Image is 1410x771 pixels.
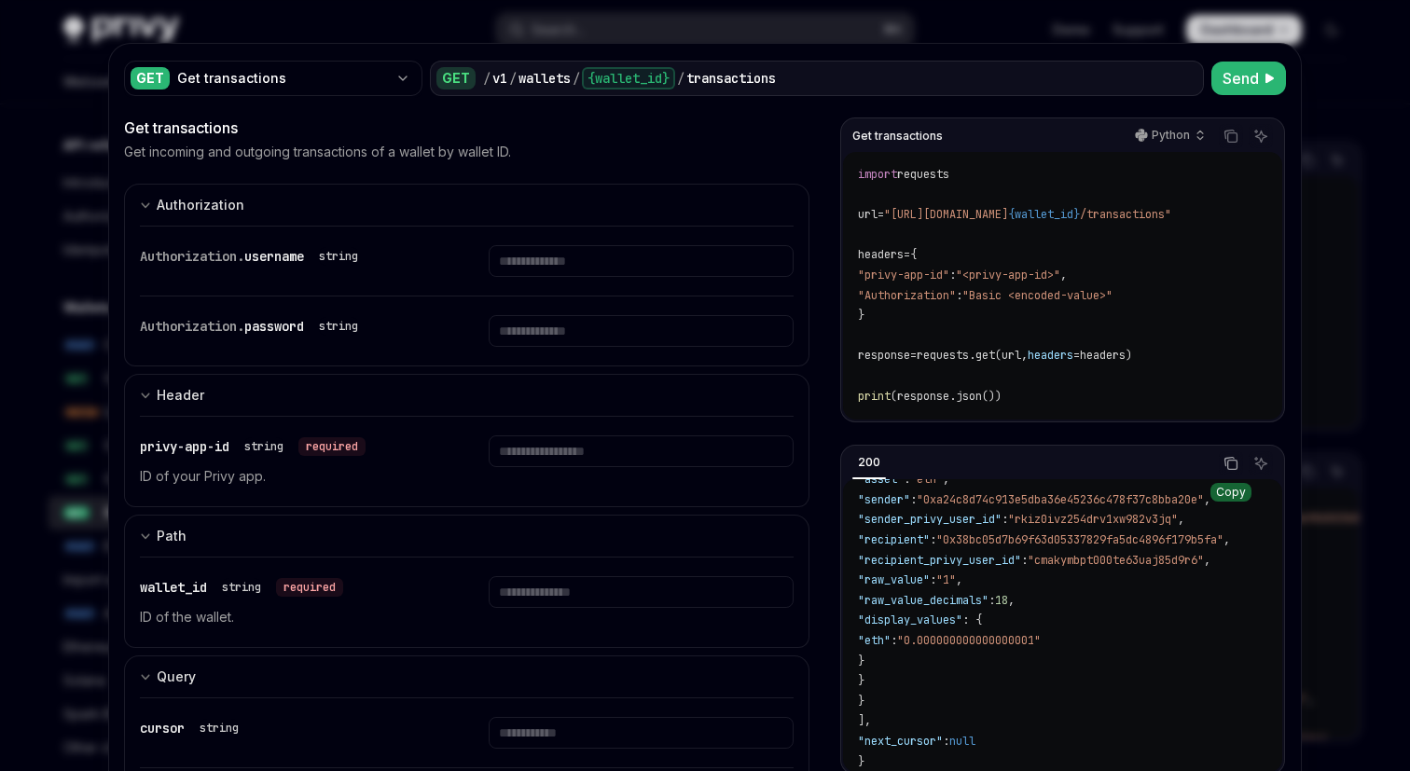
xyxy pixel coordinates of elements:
[858,389,891,404] span: print
[891,633,897,648] span: :
[244,248,304,265] span: username
[852,451,886,474] div: 200
[858,673,864,688] span: }
[858,713,871,728] span: ],
[858,207,878,222] span: url
[489,245,793,277] input: Enter username
[936,572,956,587] span: "1"
[509,69,517,88] div: /
[140,318,244,335] span: Authorization.
[140,438,229,455] span: privy-app-id
[124,59,422,98] button: GETGet transactions
[677,69,684,88] div: /
[858,553,1021,568] span: "recipient_privy_user_id"
[858,734,943,749] span: "next_cursor"
[858,572,930,587] span: "raw_value"
[489,576,793,608] input: Enter wallet_id
[140,717,246,739] div: cursor
[897,633,1041,648] span: "0.000000000000000001"
[140,606,444,628] p: ID of the wallet.
[124,184,809,226] button: Expand input section
[298,437,366,456] div: required
[858,348,910,363] span: response
[858,532,930,547] span: "recipient"
[140,245,366,268] div: Authorization.username
[917,492,1204,507] span: "0xa24c8d74c913e5dba36e45236c478f37c8bba20e"
[858,633,891,648] span: "eth"
[573,69,580,88] div: /
[124,143,511,161] p: Get incoming and outgoing transactions of a wallet by wallet ID.
[140,248,244,265] span: Authorization.
[1223,67,1259,89] span: Send
[962,288,1113,303] span: "Basic <encoded-value>"
[884,207,1008,222] span: "[URL][DOMAIN_NAME]
[852,129,943,144] span: Get transactions
[1008,512,1178,527] span: "rkiz0ivz254drv1xw982v3jq"
[995,593,1008,608] span: 18
[140,315,366,337] div: Authorization.password
[483,69,491,88] div: /
[436,67,476,89] div: GET
[904,472,910,487] span: :
[157,666,196,688] div: Query
[1210,483,1251,502] div: Copy
[157,384,204,406] div: Header
[1080,207,1171,222] span: /transactions"
[956,572,962,587] span: ,
[910,348,917,363] span: =
[858,247,904,262] span: headers
[1021,553,1028,568] span: :
[910,472,943,487] span: "eth"
[858,492,910,507] span: "sender"
[936,532,1223,547] span: "0x38bc05d7b69f63d05337829fa5dc4896f179b5fa"
[1204,553,1210,568] span: ,
[858,754,864,769] span: }
[140,579,207,596] span: wallet_id
[949,734,975,749] span: null
[492,69,507,88] div: v1
[858,472,904,487] span: "asset"
[1211,62,1286,95] button: Send
[956,288,962,303] span: :
[1204,492,1210,507] span: ,
[124,655,809,697] button: Expand input section
[1028,553,1204,568] span: "cmakymbpt000te63uaj85d9r6"
[686,69,776,88] div: transactions
[140,435,366,458] div: privy-app-id
[177,69,388,88] div: Get transactions
[140,465,444,488] p: ID of your Privy app.
[858,308,864,323] span: }
[943,734,949,749] span: :
[858,613,962,627] span: "display_values"
[910,492,917,507] span: :
[1178,512,1184,527] span: ,
[956,268,1060,282] span: "<privy-app-id>"
[930,572,936,587] span: :
[1125,120,1213,152] button: Python
[1002,512,1008,527] span: :
[962,613,982,627] span: : {
[891,389,1002,404] span: (response.json())
[910,247,917,262] span: {
[897,167,949,182] span: requests
[1219,451,1243,475] button: Copy the contents from the code block
[489,435,793,467] input: Enter privy-app-id
[858,512,1002,527] span: "sender_privy_user_id"
[1060,268,1067,282] span: ,
[1152,128,1190,143] p: Python
[988,593,995,608] span: :
[1008,207,1080,222] span: {wallet_id}
[157,525,187,547] div: Path
[917,348,1028,363] span: requests.get(url,
[157,194,244,216] div: Authorization
[858,694,864,709] span: }
[582,67,675,89] div: {wallet_id}
[489,315,793,347] input: Enter password
[140,720,185,737] span: cursor
[878,207,884,222] span: =
[930,532,936,547] span: :
[1073,348,1080,363] span: =
[124,515,809,557] button: Expand input section
[1249,451,1273,475] button: Ask AI
[244,318,304,335] span: password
